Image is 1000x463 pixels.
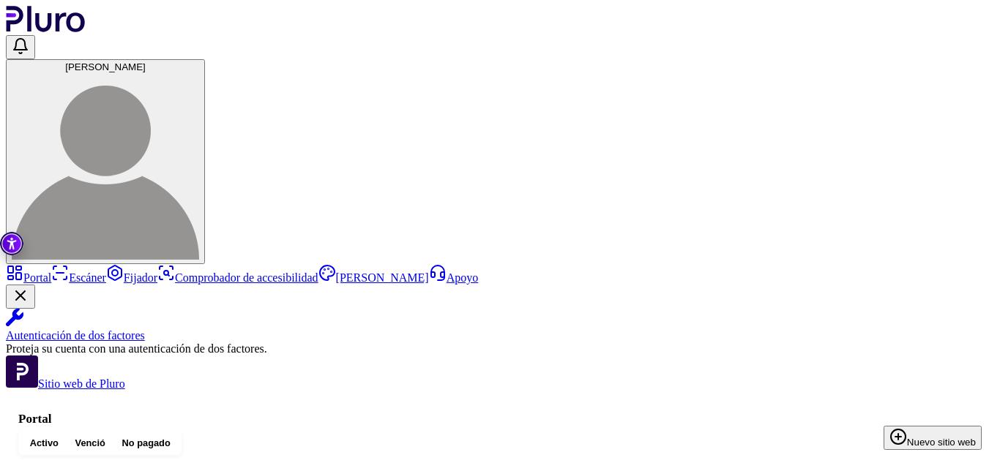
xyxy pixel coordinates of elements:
font: Portal [23,271,51,284]
aside: Menú de la barra lateral [6,264,994,391]
font: Proteja su cuenta con una autenticación de dos factores. [6,342,267,355]
font: Comprobador de accesibilidad [175,271,318,284]
a: Escáner [51,271,106,284]
a: Autenticación de dos factores [6,309,994,342]
button: Cerrar la notificación de autenticación de dos factores [6,285,35,309]
font: Portal [18,412,51,426]
button: Open notifications, you have 0 new notifications [6,35,35,59]
font: Apoyo [447,271,479,284]
button: [PERSON_NAME]Celmira Morocho [6,59,205,264]
a: [PERSON_NAME] [318,271,429,284]
img: Celmira Morocho [12,72,199,260]
button: Activo [21,433,67,452]
font: Autenticación de dos factores [6,329,145,342]
a: Fijador [106,271,157,284]
a: Apoyo [429,271,479,284]
a: Portal [6,271,51,284]
font: [PERSON_NAME] [336,271,429,284]
button: No pagado [113,433,179,452]
font: Escáner [69,271,106,284]
font: Sitio web de Pluro [38,377,125,390]
font: Venció [75,437,105,448]
font: Fijador [124,271,157,284]
font: Nuevo sitio web [907,437,976,448]
font: [PERSON_NAME] [65,61,146,72]
button: Venció [67,433,113,452]
a: Comprobador de accesibilidad [157,271,318,284]
font: No pagado [122,437,171,448]
a: Logo [6,22,86,34]
button: Nuevo sitio web [884,426,982,450]
a: Sitio web abierto de Pluro [6,377,125,390]
font: Activo [30,437,59,448]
